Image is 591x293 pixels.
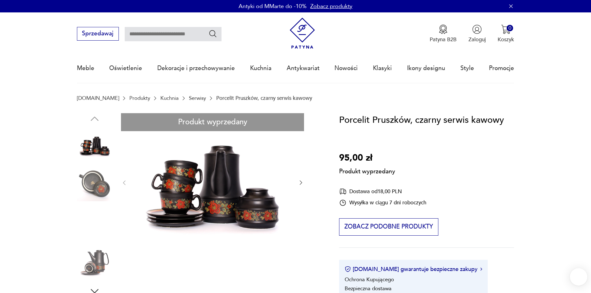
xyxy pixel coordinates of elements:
[77,32,119,37] a: Sprzedawaj
[430,24,457,43] button: Patyna B2B
[468,36,486,43] p: Zaloguj
[498,36,514,43] p: Koszyk
[480,268,482,271] img: Ikona strzałki w prawo
[339,188,426,195] div: Dostawa od 18,00 PLN
[250,54,271,82] a: Kuchnia
[77,54,94,82] a: Meble
[339,188,347,195] img: Ikona dostawy
[157,54,235,82] a: Dekoracje i przechowywanie
[507,25,513,31] div: 0
[501,24,511,34] img: Ikona koszyka
[339,165,395,176] p: Produkt wyprzedany
[77,95,119,101] a: [DOMAIN_NAME]
[339,218,438,236] button: Zobacz podobne produkty
[109,54,142,82] a: Oświetlenie
[160,95,179,101] a: Kuchnia
[216,95,312,101] p: Porcelit Pruszków, czarny serwis kawowy
[498,24,514,43] button: 0Koszyk
[77,27,119,41] button: Sprzedawaj
[570,268,587,286] iframe: Smartsupp widget button
[430,36,457,43] p: Patyna B2B
[407,54,445,82] a: Ikony designu
[339,199,426,206] div: Wysyłka w ciągu 7 dni roboczych
[129,95,150,101] a: Produkty
[345,266,351,272] img: Ikona certyfikatu
[334,54,358,82] a: Nowości
[468,24,486,43] button: Zaloguj
[310,2,352,10] a: Zobacz produkty
[339,113,504,127] h1: Porcelit Pruszków, czarny serwis kawowy
[489,54,514,82] a: Promocje
[438,24,448,34] img: Ikona medalu
[287,54,320,82] a: Antykwariat
[339,151,395,165] p: 95,00 zł
[345,285,392,292] li: Bezpieczna dostawa
[345,265,482,273] button: [DOMAIN_NAME] gwarantuje bezpieczne zakupy
[239,2,307,10] p: Antyki od MMarte do -10%
[373,54,392,82] a: Klasyki
[345,276,394,283] li: Ochrona Kupującego
[430,24,457,43] a: Ikona medaluPatyna B2B
[189,95,206,101] a: Serwisy
[472,24,482,34] img: Ikonka użytkownika
[287,18,318,49] img: Patyna - sklep z meblami i dekoracjami vintage
[460,54,474,82] a: Style
[208,29,217,38] button: Szukaj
